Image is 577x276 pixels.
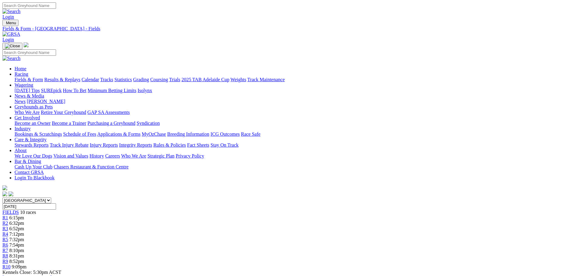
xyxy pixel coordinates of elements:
a: Schedule of Fees [63,131,96,137]
a: News [15,99,25,104]
a: R5 [2,237,8,242]
a: Careers [105,153,120,158]
a: Vision and Values [53,153,88,158]
a: Industry [15,126,31,131]
span: 6:32pm [9,221,24,226]
a: Calendar [81,77,99,82]
a: Isolynx [138,88,152,93]
a: Login [2,37,14,42]
button: Toggle navigation [2,20,18,26]
span: 7:32pm [9,237,24,242]
a: Privacy Policy [176,153,204,158]
a: R9 [2,259,8,264]
span: Menu [6,21,16,25]
a: News & Media [15,93,44,98]
a: MyOzChase [142,131,166,137]
a: R6 [2,242,8,248]
a: Home [15,66,26,71]
a: Injury Reports [90,142,118,148]
div: Get Involved [15,121,575,126]
a: Track Injury Rebate [50,142,88,148]
a: ICG Outcomes [211,131,240,137]
a: Fact Sheets [187,142,209,148]
img: logo-grsa-white.png [2,185,7,190]
a: Greyhounds as Pets [15,104,53,109]
a: Trials [169,77,180,82]
a: Fields & Form [15,77,43,82]
a: Weights [230,77,246,82]
span: 6:15pm [9,215,24,220]
div: About [15,153,575,159]
a: Fields & Form - [GEOGRAPHIC_DATA] - Fields [2,26,575,32]
input: Search [2,49,56,56]
a: Become a Trainer [52,121,86,126]
a: History [89,153,104,158]
a: Become an Owner [15,121,51,126]
span: 7:12pm [9,231,24,237]
div: Greyhounds as Pets [15,110,575,115]
a: Chasers Restaurant & Function Centre [54,164,128,169]
a: Bookings & Scratchings [15,131,62,137]
a: Stay On Track [211,142,238,148]
input: Select date [2,203,56,210]
a: Minimum Betting Limits [88,88,136,93]
a: Grading [133,77,149,82]
a: Retire Your Greyhound [41,110,86,115]
a: Who We Are [121,153,146,158]
button: Toggle navigation [2,43,22,49]
span: R10 [2,264,11,269]
span: 6:52pm [9,226,24,231]
a: Track Maintenance [247,77,285,82]
a: How To Bet [63,88,87,93]
div: News & Media [15,99,575,104]
a: Bar & Dining [15,159,41,164]
a: Race Safe [241,131,260,137]
a: Login [2,14,14,19]
span: 8:10pm [9,248,24,253]
img: GRSA [2,32,20,37]
a: Cash Up Your Club [15,164,52,169]
a: R4 [2,231,8,237]
a: Wagering [15,82,33,88]
span: 8:52pm [9,259,24,264]
div: Racing [15,77,575,82]
a: About [15,148,27,153]
a: 2025 TAB Adelaide Cup [181,77,229,82]
a: R3 [2,226,8,231]
a: Contact GRSA [15,170,44,175]
span: 8:31pm [9,253,24,258]
a: Syndication [137,121,160,126]
div: Wagering [15,88,575,93]
input: Search [2,2,56,9]
a: FIELDS [2,210,19,215]
div: Care & Integrity [15,142,575,148]
a: Who We Are [15,110,40,115]
a: SUREpick [41,88,61,93]
a: Racing [15,71,28,77]
a: Strategic Plan [148,153,174,158]
a: We Love Our Dogs [15,153,52,158]
a: Tracks [100,77,113,82]
span: 9:09pm [12,264,27,269]
span: 10 races [20,210,36,215]
a: R2 [2,221,8,226]
div: Bar & Dining [15,164,575,170]
div: Industry [15,131,575,137]
a: Stewards Reports [15,142,48,148]
a: Get Involved [15,115,40,120]
img: Search [2,9,21,14]
a: [PERSON_NAME] [27,99,65,104]
a: GAP SA Assessments [88,110,130,115]
a: Results & Replays [44,77,80,82]
a: Coursing [150,77,168,82]
a: R7 [2,248,8,253]
span: R1 [2,215,8,220]
a: Statistics [114,77,132,82]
